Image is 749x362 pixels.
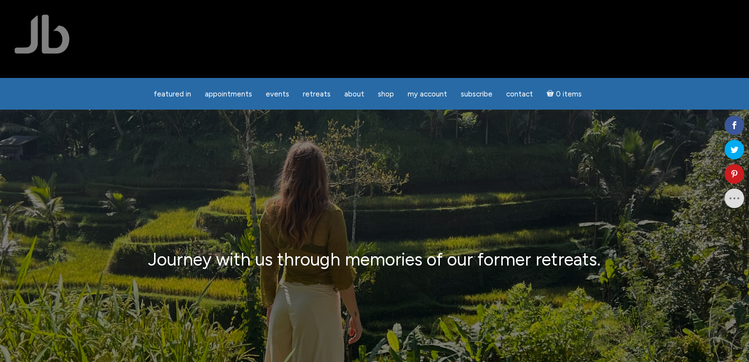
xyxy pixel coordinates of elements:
a: My Account [402,85,453,104]
span: Shares [729,109,744,114]
span: Retreats [303,90,331,98]
span: My Account [408,90,447,98]
span: featured in [154,90,191,98]
img: Jamie Butler. The Everyday Medium [15,15,70,54]
a: Contact [500,85,539,104]
span: Subscribe [461,90,493,98]
span: Contact [506,90,533,98]
a: Cart0 items [541,84,588,104]
a: featured in [148,85,197,104]
a: Subscribe [455,85,498,104]
span: About [344,90,364,98]
span: Shop [378,90,394,98]
a: Appointments [199,85,258,104]
a: Events [260,85,295,104]
span: Appointments [205,90,252,98]
span: 0 items [556,91,582,98]
i: Cart [547,90,556,98]
p: Journey with us through memories of our former retreats. [38,248,711,272]
a: About [338,85,370,104]
span: Events [266,90,289,98]
a: Shop [372,85,400,104]
a: Retreats [297,85,336,104]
